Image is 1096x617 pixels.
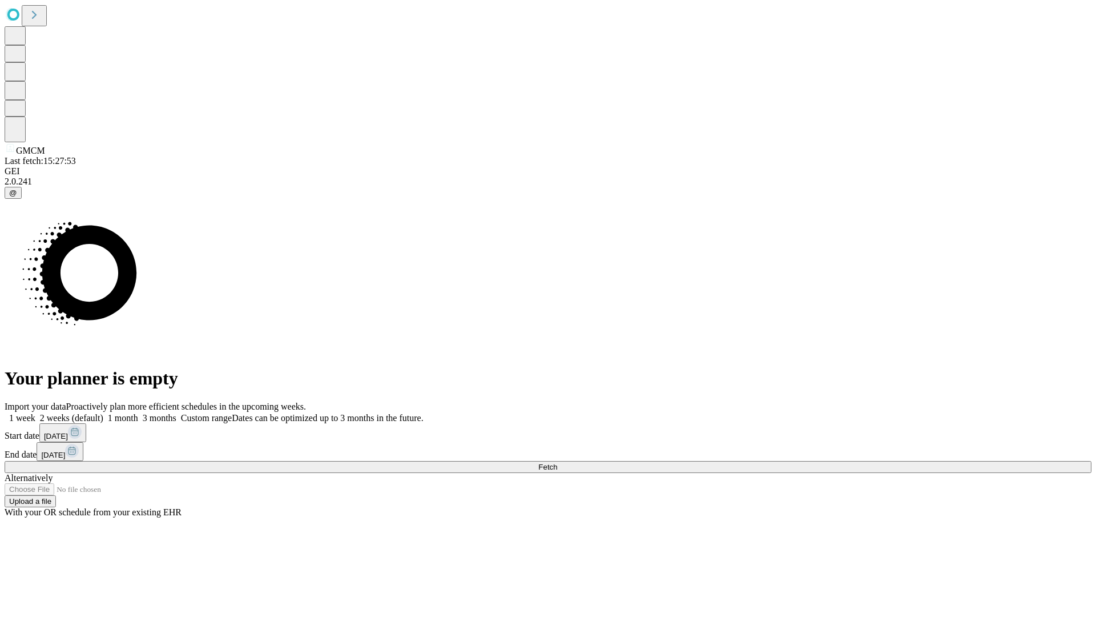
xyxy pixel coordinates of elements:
[37,442,83,461] button: [DATE]
[9,413,35,423] span: 1 week
[538,463,557,471] span: Fetch
[41,451,65,459] span: [DATE]
[108,413,138,423] span: 1 month
[143,413,176,423] span: 3 months
[5,402,66,411] span: Import your data
[40,413,103,423] span: 2 weeks (default)
[16,146,45,155] span: GMCM
[5,507,182,517] span: With your OR schedule from your existing EHR
[5,495,56,507] button: Upload a file
[5,177,1091,187] div: 2.0.241
[5,166,1091,177] div: GEI
[5,473,53,483] span: Alternatively
[9,189,17,197] span: @
[5,368,1091,389] h1: Your planner is empty
[5,461,1091,473] button: Fetch
[44,432,68,440] span: [DATE]
[5,156,76,166] span: Last fetch: 15:27:53
[232,413,423,423] span: Dates can be optimized up to 3 months in the future.
[5,423,1091,442] div: Start date
[5,187,22,199] button: @
[181,413,232,423] span: Custom range
[5,442,1091,461] div: End date
[39,423,86,442] button: [DATE]
[66,402,306,411] span: Proactively plan more efficient schedules in the upcoming weeks.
